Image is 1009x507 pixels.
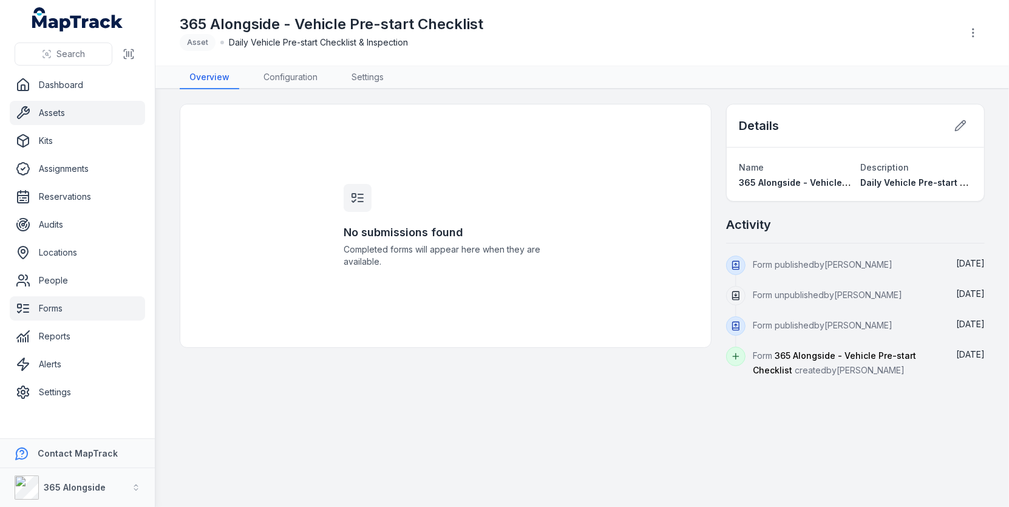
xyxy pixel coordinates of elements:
a: Reports [10,324,145,349]
time: 29/08/2025, 10:07:48 am [956,319,985,329]
a: Assets [10,101,145,125]
a: Settings [342,66,393,89]
a: Audits [10,213,145,237]
span: Form published by [PERSON_NAME] [753,259,892,270]
h2: Details [739,117,779,134]
a: Forms [10,296,145,321]
a: MapTrack [32,7,123,32]
span: Daily Vehicle Pre-start Checklist & Inspection [229,36,408,49]
span: Form created by [PERSON_NAME] [753,350,916,375]
span: 365 Alongside - Vehicle Pre-start Checklist [753,350,916,375]
strong: 365 Alongside [44,482,106,492]
div: Asset [180,34,216,51]
a: Settings [10,380,145,404]
a: Kits [10,129,145,153]
h1: 365 Alongside - Vehicle Pre-start Checklist [180,15,483,34]
span: Form unpublished by [PERSON_NAME] [753,290,902,300]
time: 26/08/2025, 4:36:59 pm [956,349,985,359]
h2: Activity [726,216,771,233]
span: [DATE] [956,258,985,268]
a: Assignments [10,157,145,181]
span: Name [739,162,764,172]
strong: Contact MapTrack [38,448,118,458]
span: [DATE] [956,288,985,299]
a: Reservations [10,185,145,209]
a: People [10,268,145,293]
h3: No submissions found [344,224,548,241]
a: Alerts [10,352,145,376]
a: Locations [10,240,145,265]
time: 29/08/2025, 10:17:59 am [956,258,985,268]
span: Completed forms will appear here when they are available. [344,243,548,268]
a: Overview [180,66,239,89]
button: Search [15,43,112,66]
span: Description [860,162,909,172]
span: [DATE] [956,349,985,359]
a: Configuration [254,66,327,89]
time: 29/08/2025, 10:17:35 am [956,288,985,299]
a: Dashboard [10,73,145,97]
span: Form published by [PERSON_NAME] [753,320,892,330]
span: Search [56,48,85,60]
span: 365 Alongside - Vehicle Pre-start Checklist [739,177,926,188]
span: [DATE] [956,319,985,329]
